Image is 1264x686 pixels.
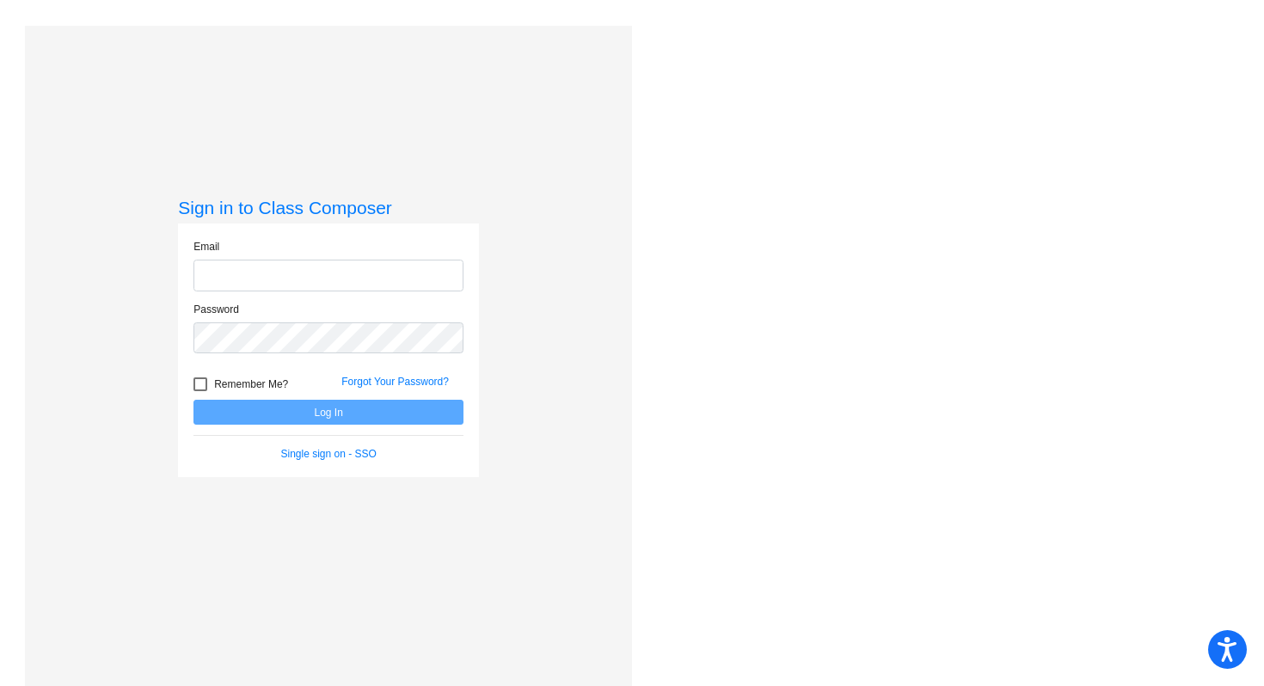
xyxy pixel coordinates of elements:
[214,374,288,395] span: Remember Me?
[281,448,377,460] a: Single sign on - SSO
[193,400,463,425] button: Log In
[193,239,219,254] label: Email
[193,302,239,317] label: Password
[178,197,479,218] h3: Sign in to Class Composer
[341,376,449,388] a: Forgot Your Password?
